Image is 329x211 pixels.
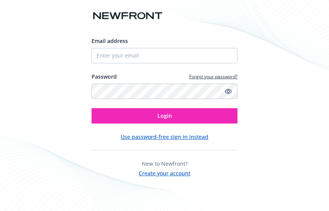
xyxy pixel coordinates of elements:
[92,108,238,124] button: Login
[92,48,238,63] input: Enter your email
[121,133,208,141] button: Use password-free sign in instead
[139,168,190,177] button: Create your account
[224,87,233,96] a: Show password
[157,112,172,119] span: Login
[92,9,164,23] img: Newfront logo
[92,37,128,45] span: Email address
[189,73,237,80] a: Forgot your password?
[92,84,238,99] input: Enter your password
[142,160,188,167] span: New to Newfront?
[92,73,117,81] label: Password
